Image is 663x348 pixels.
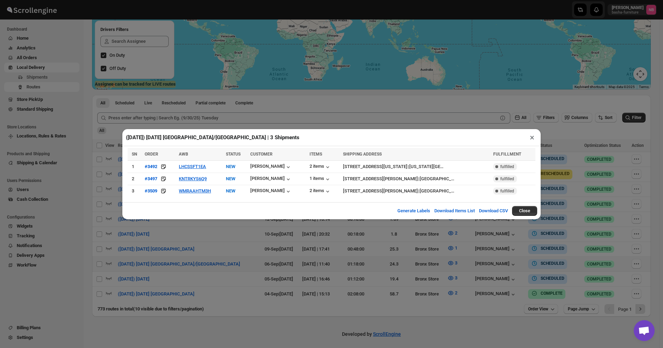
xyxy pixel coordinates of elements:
[145,163,157,170] button: #3492
[393,204,434,218] button: Generate Labels
[226,188,235,193] span: NEW
[128,173,143,185] td: 2
[430,204,479,218] button: Download Items List
[128,185,143,197] td: 3
[493,152,521,157] span: FULFILLMENT
[226,176,235,181] span: NEW
[409,163,444,170] div: [US_STATE][GEOGRAPHIC_DATA]
[226,152,241,157] span: STATUS
[310,188,331,195] button: 2 items
[126,134,299,141] h2: ([DATE]) [DATE] [GEOGRAPHIC_DATA]/[GEOGRAPHIC_DATA] | 3 Shipments
[145,175,157,182] button: #3497
[475,204,512,218] button: Download CSV
[179,152,188,157] span: AWB
[500,164,514,169] span: fulfilled
[145,152,158,157] span: ORDER
[343,175,489,182] div: |
[128,160,143,173] td: 1
[343,163,489,170] div: |
[145,188,157,193] div: #3509
[343,163,407,170] div: [STREET_ADDRESS][US_STATE]
[500,188,514,194] span: fulfilled
[226,164,235,169] span: NEW
[145,164,157,169] div: #3492
[500,176,514,182] span: fulfilled
[310,152,322,157] span: ITEMS
[179,164,206,169] button: LHCSSFT1EA
[343,152,382,157] span: SHIPPING ADDRESS
[310,164,331,171] button: 2 items
[145,188,157,195] button: #3509
[634,320,655,341] a: Open chat
[250,152,273,157] span: CUSTOMER
[420,188,455,195] div: [GEOGRAPHIC_DATA]
[179,176,207,181] button: KNTRKYS6Q9
[343,188,489,195] div: |
[527,133,537,142] button: ×
[250,164,292,171] button: [PERSON_NAME]
[310,176,331,183] button: 1 items
[420,175,455,182] div: [GEOGRAPHIC_DATA]
[343,175,418,182] div: [STREET_ADDRESS][PERSON_NAME]
[132,152,137,157] span: SN
[179,188,211,193] button: WMRAAHTM3H
[250,176,292,183] button: [PERSON_NAME]
[250,188,292,195] button: [PERSON_NAME]
[145,176,157,181] div: #3497
[512,206,537,216] button: Close
[343,188,418,195] div: [STREET_ADDRESS][PERSON_NAME]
